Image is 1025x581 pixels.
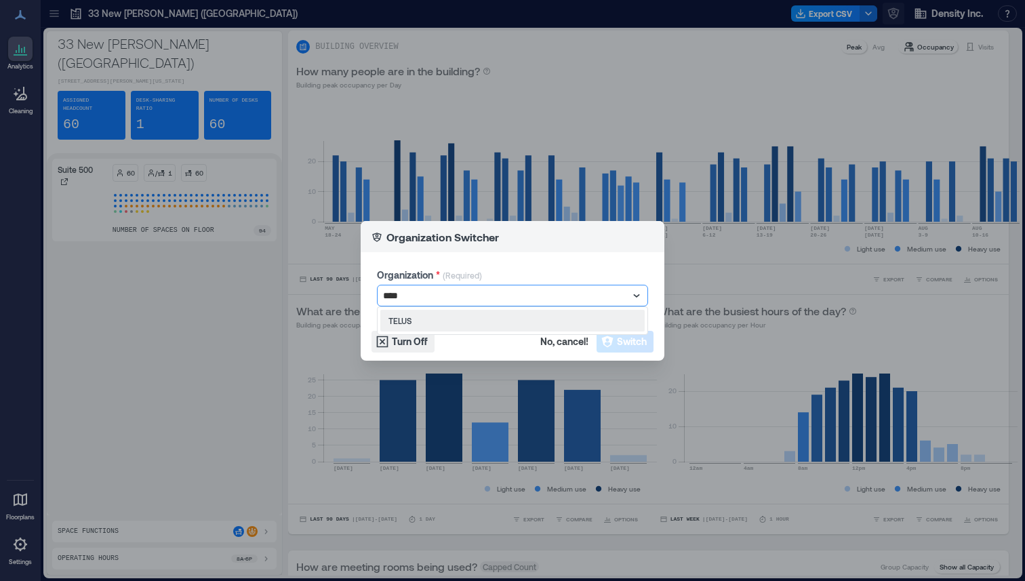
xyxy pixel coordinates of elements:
button: Switch [597,331,654,353]
button: No, cancel! [536,331,592,353]
label: Organization [377,268,440,282]
p: (Required) [443,270,482,285]
span: No, cancel! [540,335,588,348]
span: Turn Off [392,335,428,348]
p: Organization Switcher [386,229,499,245]
button: Turn Off [371,331,435,353]
span: Switch [617,335,647,348]
p: TELUS [388,315,411,326]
